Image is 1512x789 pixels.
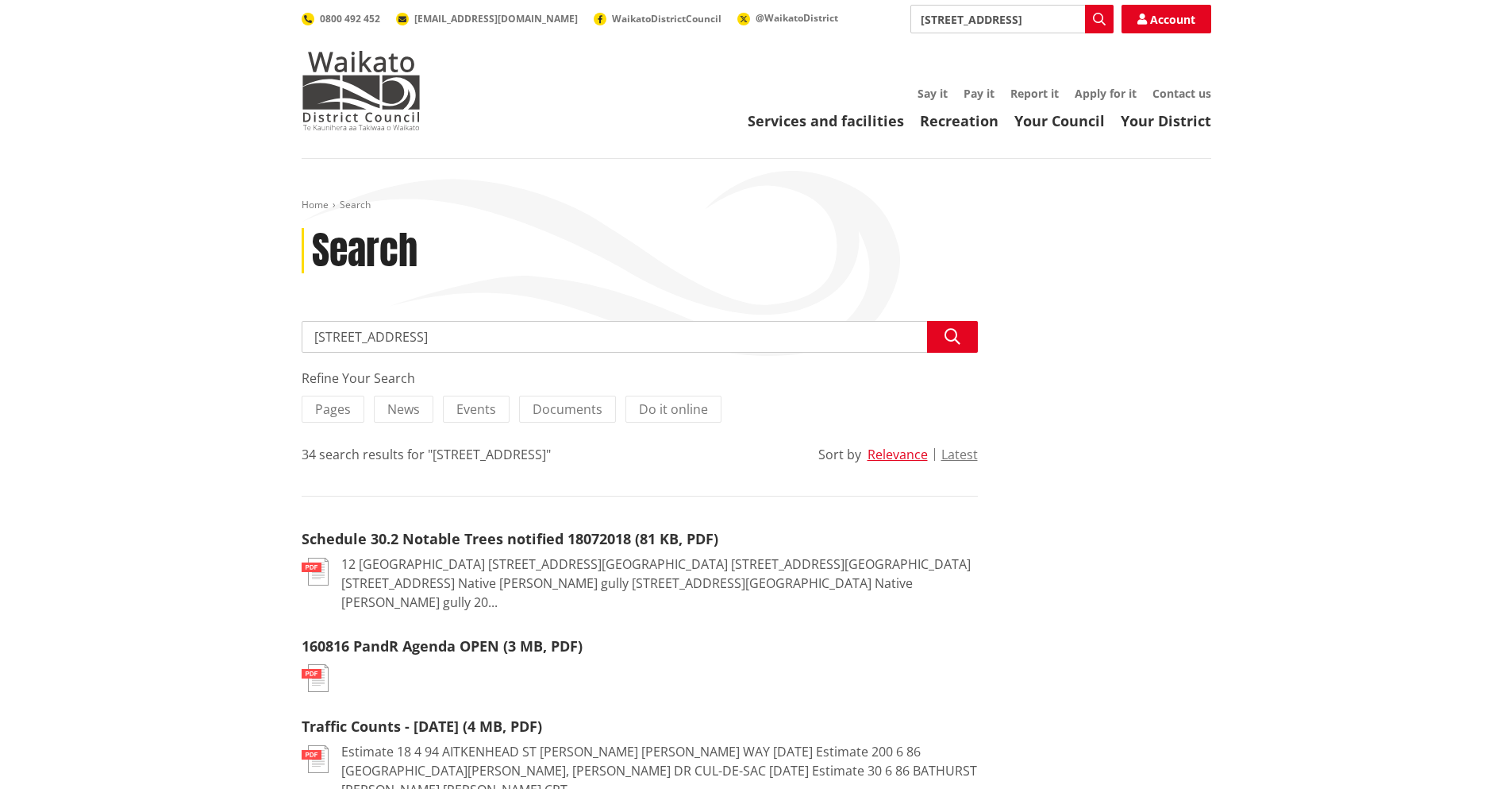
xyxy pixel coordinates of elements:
[302,745,329,773] img: document-pdf.svg
[312,228,417,274] h1: Search
[302,321,978,353] input: Search input
[1121,5,1211,33] a: Account
[396,12,578,25] a: [EMAIL_ADDRESS][DOMAIN_NAME]
[868,447,928,462] button: Relevance
[920,111,998,130] a: Recreation
[818,445,861,464] div: Sort by
[315,400,351,418] span: Pages
[320,12,380,25] span: 0800 492 452
[918,86,948,101] a: Say it
[748,111,904,130] a: Services and facilities
[302,369,978,388] div: Refine Your Search
[302,558,329,586] img: document-pdf.svg
[1075,86,1137,101] a: Apply for it
[639,400,708,418] span: Do it online
[302,51,421,130] img: Waikato District Council - Te Kaunihera aa Takiwaa o Waikato
[456,400,496,418] span: Events
[302,198,329,211] a: Home
[964,86,995,101] a: Pay it
[1121,111,1211,130] a: Your District
[1014,111,1105,130] a: Your Council
[302,445,551,464] div: 34 search results for "[STREET_ADDRESS]"
[340,198,371,211] span: Search
[612,12,721,25] span: WaikatoDistrictCouncil
[414,12,578,25] span: [EMAIL_ADDRESS][DOMAIN_NAME]
[737,11,838,25] a: @WaikatoDistrict
[533,400,602,418] span: Documents
[302,12,380,25] a: 0800 492 452
[302,199,1211,212] nav: breadcrumb
[302,636,583,656] a: 160816 PandR Agenda OPEN (3 MB, PDF)
[302,717,542,736] a: Traffic Counts - [DATE] (4 MB, PDF)
[1152,86,1211,101] a: Contact us
[941,447,978,462] button: Latest
[1010,86,1059,101] a: Report it
[910,5,1114,33] input: Search input
[302,664,329,692] img: document-pdf.svg
[302,529,718,548] a: Schedule 30.2 Notable Trees notified 18072018 (81 KB, PDF)
[756,11,838,25] span: @WaikatoDistrict
[387,400,420,418] span: News
[594,12,721,25] a: WaikatoDistrictCouncil
[341,555,978,612] p: 12 [GEOGRAPHIC_DATA] [STREET_ADDRESS][GEOGRAPHIC_DATA] [STREET_ADDRESS][GEOGRAPHIC_DATA] [STREET_...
